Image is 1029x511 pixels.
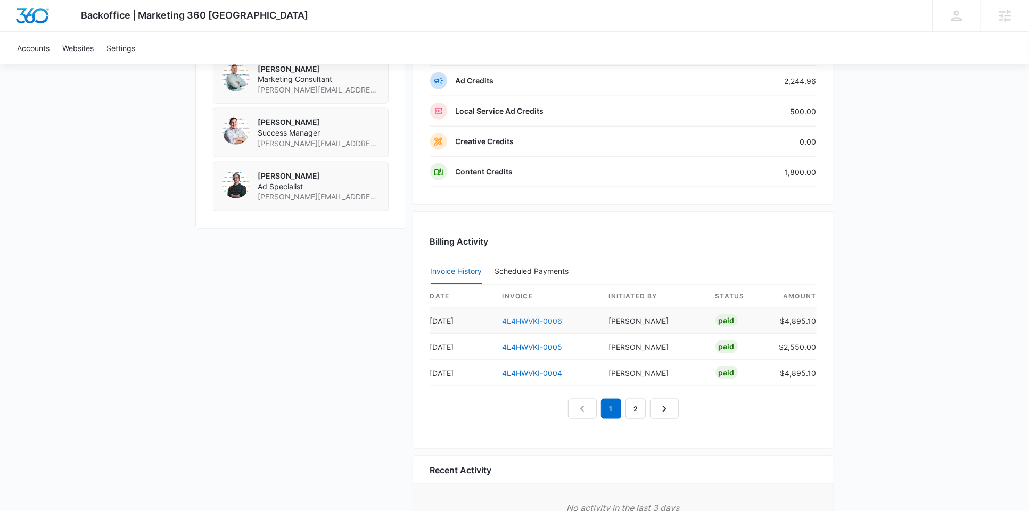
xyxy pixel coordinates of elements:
td: 0.00 [704,127,817,157]
p: [PERSON_NAME] [258,64,380,74]
a: Accounts [11,32,56,64]
th: Initiated By [600,285,707,308]
a: Websites [56,32,100,64]
span: [PERSON_NAME][EMAIL_ADDRESS][PERSON_NAME][DOMAIN_NAME] [258,191,380,202]
td: $4,895.10 [771,360,817,386]
span: [PERSON_NAME][EMAIL_ADDRESS][PERSON_NAME][DOMAIN_NAME] [258,138,380,149]
p: Local Service Ad Credits [456,106,544,116]
th: status [707,285,771,308]
td: 1,800.00 [704,157,817,187]
p: Creative Credits [456,136,514,147]
nav: Pagination [568,399,679,419]
a: 4L4HWVKI-0004 [503,368,563,378]
div: Scheduled Payments [495,267,573,275]
span: Backoffice | Marketing 360 [GEOGRAPHIC_DATA] [81,10,309,21]
a: 4L4HWVKI-0006 [503,316,563,325]
span: Success Manager [258,128,380,138]
td: [DATE] [430,308,494,334]
p: [PERSON_NAME] [258,171,380,181]
td: $4,895.10 [771,308,817,334]
td: [DATE] [430,360,494,386]
td: $2,550.00 [771,334,817,360]
a: 4L4HWVKI-0005 [503,342,563,351]
img: Forrest Van Eck [222,64,250,91]
p: Content Credits [456,166,513,177]
em: 1 [601,399,621,419]
td: [DATE] [430,334,494,360]
a: Page 2 [625,399,646,419]
div: Paid [715,314,738,327]
img: Andrew Gilbert [222,171,250,198]
h3: Billing Activity [430,235,817,248]
h6: Recent Activity [430,464,492,476]
div: Paid [715,366,738,379]
span: Ad Specialist [258,181,380,192]
th: date [430,285,494,308]
div: Paid [715,340,738,353]
img: Michael Koethe [222,117,250,145]
td: [PERSON_NAME] [600,334,707,360]
button: Invoice History [431,259,482,284]
p: Ad Credits [456,76,494,86]
th: invoice [494,285,600,308]
span: Marketing Consultant [258,74,380,85]
td: 500.00 [704,96,817,127]
p: [PERSON_NAME] [258,117,380,128]
a: Next Page [650,399,679,419]
a: Settings [100,32,142,64]
span: [PERSON_NAME][EMAIL_ADDRESS][PERSON_NAME][DOMAIN_NAME] [258,85,380,95]
td: [PERSON_NAME] [600,360,707,386]
td: 2,244.96 [704,66,817,96]
th: amount [771,285,817,308]
td: [PERSON_NAME] [600,308,707,334]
